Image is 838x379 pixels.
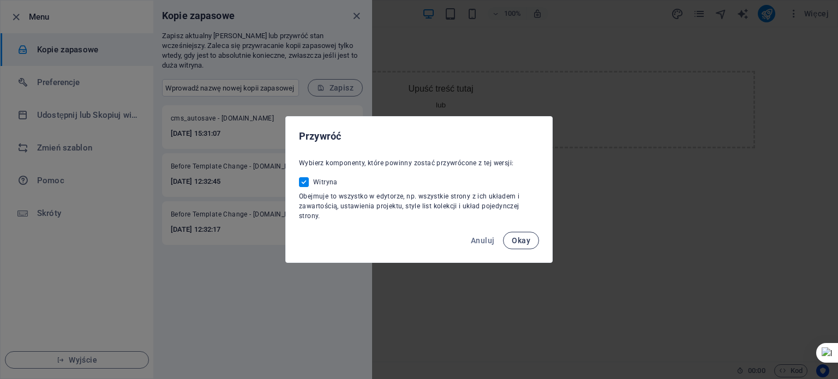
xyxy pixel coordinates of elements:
[83,44,711,121] div: Upuść treść tutaj
[471,236,494,245] span: Anuluj
[313,178,338,187] span: Witryna
[299,159,513,167] span: Wybierz komponenty, które powinny zostać przywrócone z tej wersji:
[299,192,519,220] span: Obejmuje to wszystko w edytorze, np. wszystkie strony z ich układem i zawartością, ustawienia pro...
[503,232,539,249] button: Okay
[400,91,458,106] span: Wklej schowek
[466,232,499,249] button: Anuluj
[299,130,539,143] h2: Przywróć
[512,236,530,245] span: Okay
[336,91,396,106] span: Dodaj elementy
